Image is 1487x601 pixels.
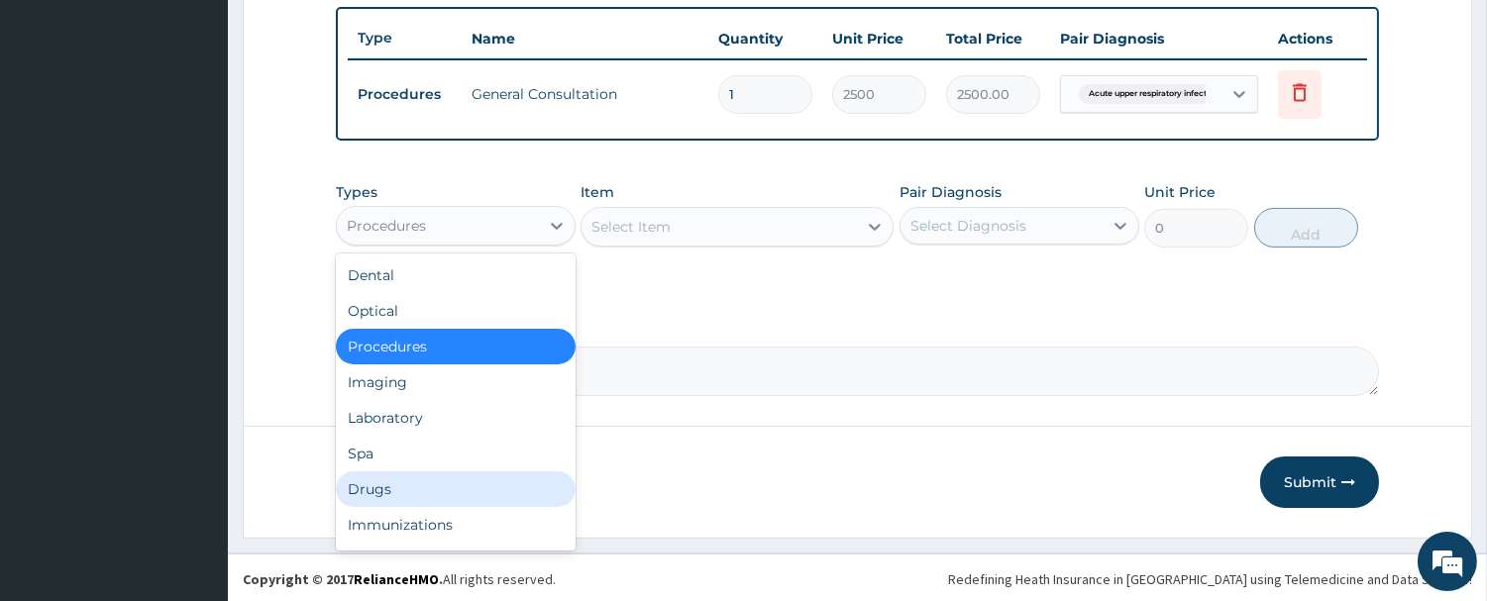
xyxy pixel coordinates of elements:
[462,19,708,58] th: Name
[115,176,273,376] span: We're online!
[10,395,377,464] textarea: Type your message and hit 'Enter'
[900,182,1002,202] label: Pair Diagnosis
[336,471,576,507] div: Drugs
[243,570,443,588] strong: Copyright © 2017 .
[336,319,1379,336] label: Comment
[336,543,576,578] div: Others
[336,436,576,471] div: Spa
[708,19,822,58] th: Quantity
[1254,208,1358,248] button: Add
[336,184,377,201] label: Types
[948,569,1472,589] div: Redefining Heath Insurance in [GEOGRAPHIC_DATA] using Telemedicine and Data Science!
[581,182,614,202] label: Item
[348,20,462,56] th: Type
[910,216,1026,236] div: Select Diagnosis
[348,76,462,113] td: Procedures
[354,570,439,588] a: RelianceHMO
[1079,84,1222,104] span: Acute upper respiratory infect...
[336,507,576,543] div: Immunizations
[336,257,576,293] div: Dental
[336,400,576,436] div: Laboratory
[1268,19,1367,58] th: Actions
[336,329,576,364] div: Procedures
[936,19,1050,58] th: Total Price
[462,74,708,114] td: General Consultation
[822,19,936,58] th: Unit Price
[1144,182,1216,202] label: Unit Price
[347,216,426,236] div: Procedures
[336,293,576,329] div: Optical
[1260,456,1379,508] button: Submit
[37,99,80,149] img: d_794563401_company_1708531726252_794563401
[336,364,576,400] div: Imaging
[103,111,333,137] div: Chat with us now
[1050,19,1268,58] th: Pair Diagnosis
[591,217,671,237] div: Select Item
[325,10,372,57] div: Minimize live chat window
